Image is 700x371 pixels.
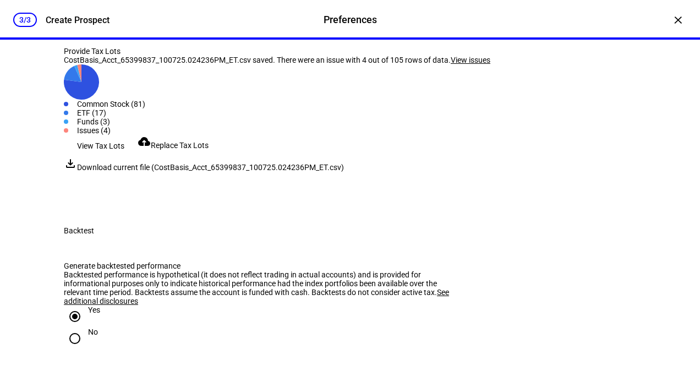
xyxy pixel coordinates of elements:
div: Issues (4) [77,126,636,135]
mat-icon: file_download [64,157,77,170]
div: Preferences [324,13,377,27]
div: Backtested performance is hypothetical (it does not reflect trading in actual accounts) and is pr... [64,270,464,305]
div: Provide Tax Lots [64,47,464,56]
span: CostBasis_Acct_65399837_100725.024236PM_ET.csv saved. There were an issue with 4 out of 105 rows ... [64,56,451,64]
button: View Tax Lots [64,135,138,157]
div: Create Prospect [46,15,110,25]
mat-icon: cloud_upload [138,135,151,148]
span: See additional disclosures [64,288,449,305]
div: × [669,11,687,29]
div: No [88,328,98,336]
div: Funds (3) [77,117,636,126]
span: Download current file (CostBasis_Acct_65399837_100725.024236PM_ET.csv) [77,163,344,172]
div: Generate backtested performance [64,261,464,270]
span: View issues [451,56,490,64]
div: 3/3 [13,13,37,27]
span: Replace Tax Lots [151,141,209,150]
div: Yes [88,305,100,314]
span: View Tax Lots [77,135,124,157]
div: Backtest [64,226,94,235]
div: Common Stock (81) [77,100,636,108]
div: ETF (17) [77,108,636,117]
